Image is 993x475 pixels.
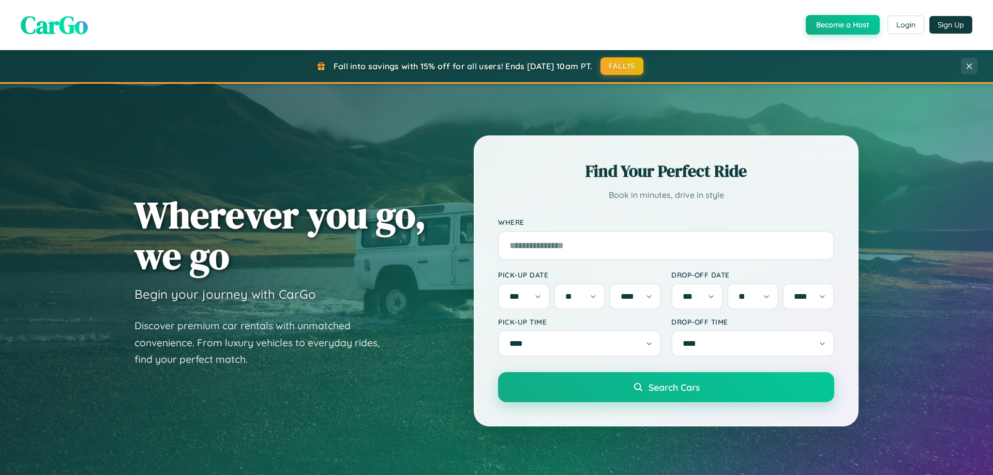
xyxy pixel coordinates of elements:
p: Book in minutes, drive in style [498,188,834,203]
p: Discover premium car rentals with unmatched convenience. From luxury vehicles to everyday rides, ... [134,317,393,368]
h3: Begin your journey with CarGo [134,286,316,302]
button: Become a Host [806,15,880,35]
label: Drop-off Date [671,270,834,279]
label: Pick-up Date [498,270,661,279]
button: FALL15 [600,57,644,75]
button: Login [887,16,924,34]
span: CarGo [21,8,88,42]
h2: Find Your Perfect Ride [498,160,834,182]
button: Search Cars [498,372,834,402]
span: Search Cars [649,381,700,393]
h1: Wherever you go, we go [134,194,426,276]
label: Drop-off Time [671,317,834,326]
button: Sign Up [929,16,972,34]
label: Where [498,218,834,227]
span: Fall into savings with 15% off for all users! Ends [DATE] 10am PT. [334,61,593,71]
label: Pick-up Time [498,317,661,326]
